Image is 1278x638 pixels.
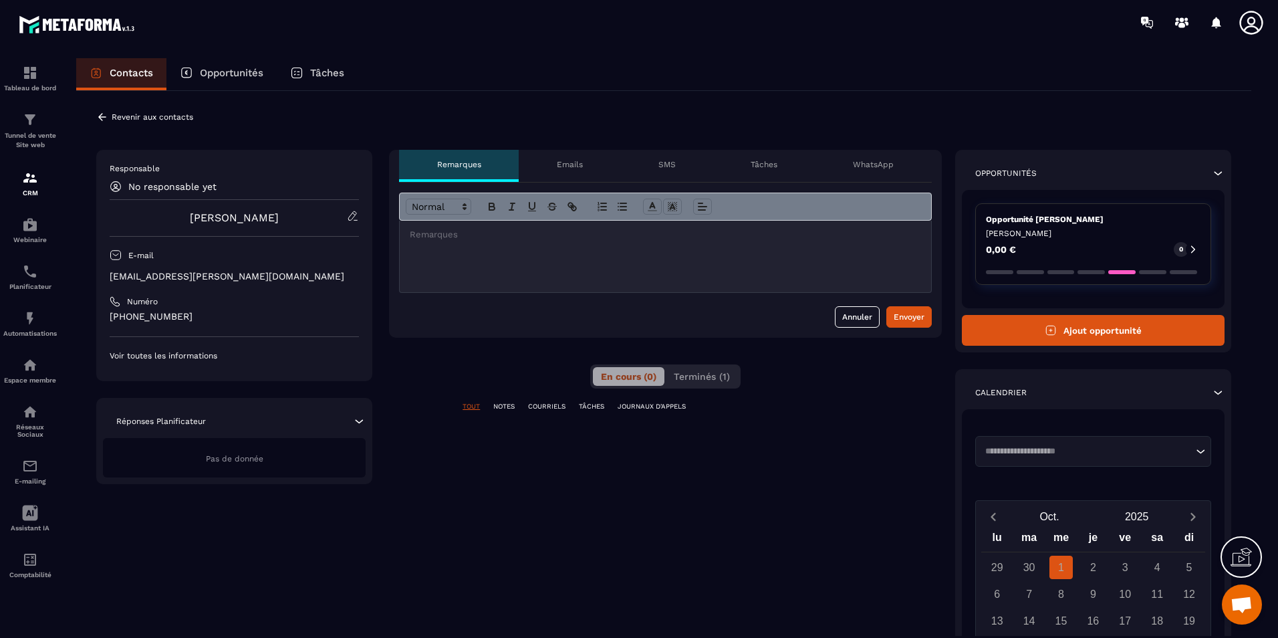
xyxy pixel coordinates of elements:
[3,394,57,448] a: social-networksocial-networkRéseaux Sociaux
[751,159,777,170] p: Tâches
[22,112,38,128] img: formation
[19,12,139,37] img: logo
[1049,609,1073,633] div: 15
[3,347,57,394] a: automationsautomationsEspace membre
[886,306,932,328] button: Envoyer
[22,357,38,373] img: automations
[1114,556,1137,579] div: 3
[22,65,38,81] img: formation
[1146,582,1169,606] div: 11
[1178,556,1201,579] div: 5
[22,170,38,186] img: formation
[277,58,358,90] a: Tâches
[528,402,565,411] p: COURRIELS
[962,315,1225,346] button: Ajout opportunité
[1006,505,1094,528] button: Open months overlay
[310,67,344,79] p: Tâches
[853,159,894,170] p: WhatsApp
[110,270,359,283] p: [EMAIL_ADDRESS][PERSON_NAME][DOMAIN_NAME]
[110,67,153,79] p: Contacts
[206,454,263,463] span: Pas de donnée
[22,310,38,326] img: automations
[1081,609,1105,633] div: 16
[894,310,924,324] div: Envoyer
[658,159,676,170] p: SMS
[3,207,57,253] a: automationsautomationsWebinaire
[112,112,193,122] p: Revenir aux contacts
[557,159,583,170] p: Emails
[3,377,57,384] p: Espace membre
[975,387,1027,398] p: Calendrier
[3,448,57,495] a: emailemailE-mailing
[3,542,57,589] a: accountantaccountantComptabilité
[110,350,359,361] p: Voir toutes les informations
[22,263,38,280] img: scheduler
[666,367,738,386] button: Terminés (1)
[986,228,1200,239] p: [PERSON_NAME]
[22,217,38,233] img: automations
[975,168,1037,179] p: Opportunités
[1017,556,1041,579] div: 30
[1017,609,1041,633] div: 14
[1049,582,1073,606] div: 8
[3,330,57,337] p: Automatisations
[110,163,359,174] p: Responsable
[1081,582,1105,606] div: 9
[3,283,57,290] p: Planificateur
[674,371,730,382] span: Terminés (1)
[1178,582,1201,606] div: 12
[3,102,57,160] a: formationformationTunnel de vente Site web
[110,310,359,323] p: [PHONE_NUMBER]
[22,458,38,474] img: email
[200,67,263,79] p: Opportunités
[116,416,206,427] p: Réponses Planificateur
[128,181,217,192] p: No responsable yet
[190,211,279,224] a: [PERSON_NAME]
[981,445,1192,458] input: Search for option
[1093,505,1180,528] button: Open years overlay
[3,84,57,92] p: Tableau de bord
[1077,528,1109,552] div: je
[3,189,57,197] p: CRM
[593,367,664,386] button: En cours (0)
[3,423,57,438] p: Réseaux Sociaux
[1173,528,1205,552] div: di
[985,556,1009,579] div: 29
[3,253,57,300] a: schedulerschedulerPlanificateur
[986,214,1200,225] p: Opportunité [PERSON_NAME]
[985,609,1009,633] div: 13
[1146,556,1169,579] div: 4
[128,250,154,261] p: E-mail
[3,55,57,102] a: formationformationTableau de bord
[1013,528,1045,552] div: ma
[437,159,481,170] p: Remarques
[1017,582,1041,606] div: 7
[981,528,1013,552] div: lu
[3,236,57,243] p: Webinaire
[981,508,1006,526] button: Previous month
[3,300,57,347] a: automationsautomationsAutomatisations
[975,436,1211,467] div: Search for option
[22,552,38,568] img: accountant
[3,131,57,150] p: Tunnel de vente Site web
[1045,528,1077,552] div: me
[1179,245,1183,254] p: 0
[618,402,686,411] p: JOURNAUX D'APPELS
[3,477,57,485] p: E-mailing
[1141,528,1173,552] div: sa
[985,582,1009,606] div: 6
[463,402,480,411] p: TOUT
[579,402,604,411] p: TÂCHES
[493,402,515,411] p: NOTES
[3,495,57,542] a: Assistant IA
[3,160,57,207] a: formationformationCRM
[1114,609,1137,633] div: 17
[1049,556,1073,579] div: 1
[76,58,166,90] a: Contacts
[986,245,1016,254] p: 0,00 €
[1146,609,1169,633] div: 18
[1081,556,1105,579] div: 2
[1180,508,1205,526] button: Next month
[835,306,880,328] button: Annuler
[1178,609,1201,633] div: 19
